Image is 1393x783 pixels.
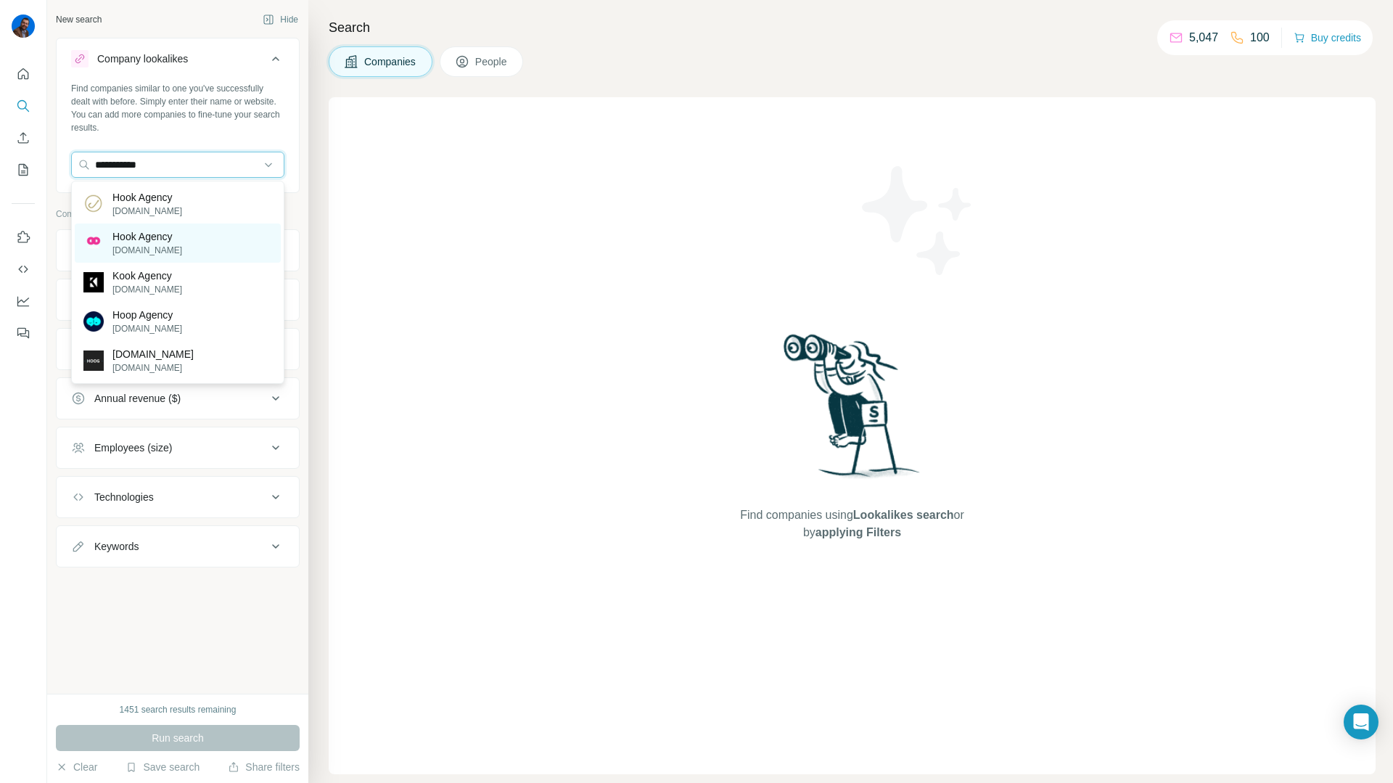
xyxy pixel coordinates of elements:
[228,760,300,774] button: Share filters
[83,350,104,371] img: hoog.agency
[12,288,35,314] button: Dashboard
[83,233,104,253] img: Hook Agency
[12,224,35,250] button: Use Surfe on LinkedIn
[1294,28,1361,48] button: Buy credits
[94,490,154,504] div: Technologies
[57,529,299,564] button: Keywords
[12,93,35,119] button: Search
[112,244,182,257] p: [DOMAIN_NAME]
[83,272,104,292] img: Kook Agency
[83,194,104,214] img: Hook Agency
[112,322,182,335] p: [DOMAIN_NAME]
[112,205,182,218] p: [DOMAIN_NAME]
[736,507,968,541] span: Find companies using or by
[112,308,182,322] p: Hoop Agency
[777,330,928,492] img: Surfe Illustration - Woman searching with binoculars
[56,208,300,221] p: Company information
[57,282,299,317] button: Industry
[57,41,299,82] button: Company lookalikes
[112,268,182,283] p: Kook Agency
[12,15,35,38] img: Avatar
[815,526,901,538] span: applying Filters
[57,233,299,268] button: Company
[57,430,299,465] button: Employees (size)
[852,155,983,286] img: Surfe Illustration - Stars
[12,61,35,87] button: Quick start
[12,320,35,346] button: Feedback
[120,703,237,716] div: 1451 search results remaining
[364,54,417,69] span: Companies
[12,256,35,282] button: Use Surfe API
[83,311,104,332] img: Hoop Agency
[57,480,299,515] button: Technologies
[94,539,139,554] div: Keywords
[252,9,308,30] button: Hide
[329,17,1376,38] h4: Search
[56,760,97,774] button: Clear
[853,509,954,521] span: Lookalikes search
[57,381,299,416] button: Annual revenue ($)
[112,347,194,361] p: [DOMAIN_NAME]
[56,13,102,26] div: New search
[57,332,299,366] button: HQ location
[112,361,194,374] p: [DOMAIN_NAME]
[97,52,188,66] div: Company lookalikes
[12,157,35,183] button: My lists
[1250,29,1270,46] p: 100
[12,125,35,151] button: Enrich CSV
[1189,29,1218,46] p: 5,047
[112,283,182,296] p: [DOMAIN_NAME]
[1344,705,1378,739] div: Open Intercom Messenger
[112,229,182,244] p: Hook Agency
[126,760,200,774] button: Save search
[94,440,172,455] div: Employees (size)
[94,391,181,406] div: Annual revenue ($)
[112,190,182,205] p: Hook Agency
[71,82,284,134] div: Find companies similar to one you've successfully dealt with before. Simply enter their name or w...
[475,54,509,69] span: People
